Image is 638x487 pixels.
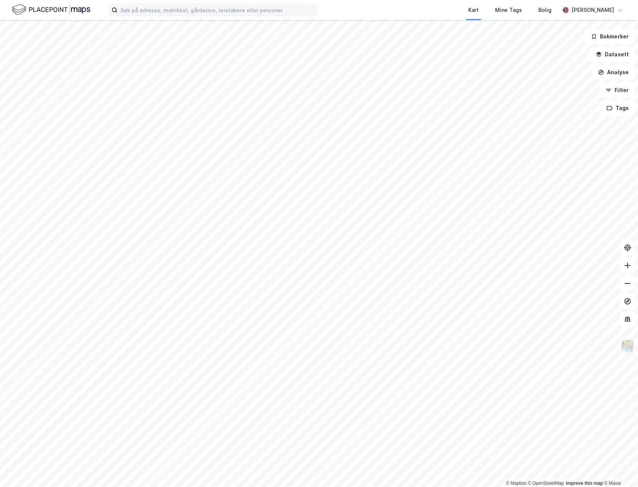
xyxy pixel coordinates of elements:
[566,481,603,486] a: Improve this map
[585,29,635,44] button: Bokmerker
[589,47,635,62] button: Datasett
[601,451,638,487] iframe: Chat Widget
[468,6,479,15] div: Kart
[12,3,90,16] img: logo.f888ab2527a4732fd821a326f86c7f29.svg
[538,6,551,15] div: Bolig
[600,101,635,116] button: Tags
[506,481,526,486] a: Mapbox
[118,4,317,16] input: Søk på adresse, matrikkel, gårdeiere, leietakere eller personer
[599,83,635,98] button: Filter
[528,481,564,486] a: OpenStreetMap
[592,65,635,80] button: Analyse
[620,339,635,353] img: Z
[572,6,614,15] div: [PERSON_NAME]
[495,6,522,15] div: Mine Tags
